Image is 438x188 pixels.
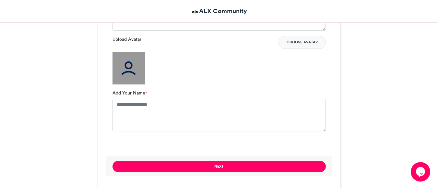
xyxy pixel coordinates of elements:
[278,36,326,49] button: Choose Avatar
[112,52,145,84] img: user_filled.png
[411,162,432,182] iframe: chat widget
[191,6,247,16] a: ALX Community
[112,36,141,43] label: Upload Avatar
[112,90,147,96] label: Add Your Name
[112,161,326,172] button: Next
[191,8,199,16] img: ALX Community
